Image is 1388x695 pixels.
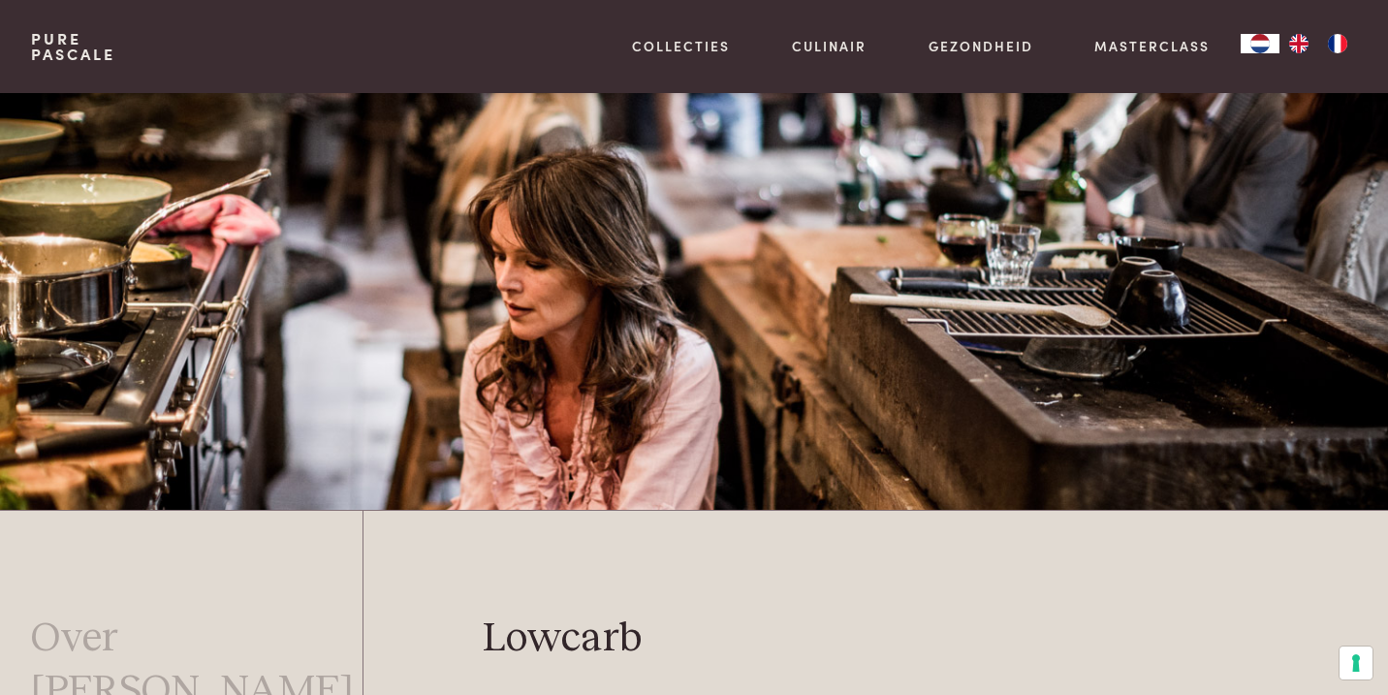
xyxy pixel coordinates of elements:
ul: Language list [1279,34,1357,53]
a: Gezondheid [929,36,1033,56]
a: Culinair [792,36,867,56]
h2: Lowcarb [483,614,1268,665]
div: Language [1241,34,1279,53]
a: NL [1241,34,1279,53]
a: EN [1279,34,1318,53]
button: Uw voorkeuren voor toestemming voor trackingtechnologieën [1340,647,1372,679]
a: FR [1318,34,1357,53]
a: PurePascale [31,31,115,62]
a: Masterclass [1094,36,1210,56]
aside: Language selected: Nederlands [1241,34,1357,53]
a: Collecties [632,36,730,56]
